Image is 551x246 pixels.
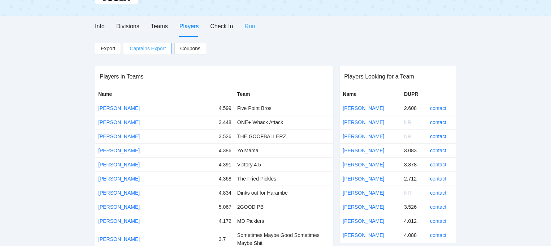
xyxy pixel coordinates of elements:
span: 4.088 [404,232,417,238]
td: 5.067 [216,200,234,214]
span: 2.608 [404,105,417,111]
td: Yo Mama [234,143,333,157]
a: [PERSON_NAME] [343,133,384,139]
a: contact [430,204,446,210]
button: Coupons [174,43,206,54]
a: contact [430,190,446,196]
td: 4.834 [216,186,234,200]
div: Check In [210,22,233,31]
span: NR [404,119,411,125]
a: contact [430,176,446,182]
div: Players in Teams [100,66,329,87]
a: [PERSON_NAME] [343,148,384,153]
td: 4.172 [216,214,234,228]
span: Export [101,43,115,54]
div: Players [179,22,199,31]
a: contact [430,232,446,238]
a: [PERSON_NAME] [98,105,140,111]
td: Five Point Bros [234,101,333,115]
a: [PERSON_NAME] [343,105,384,111]
div: Players Looking for a Team [344,66,451,87]
a: [PERSON_NAME] [343,119,384,125]
a: [PERSON_NAME] [98,119,140,125]
span: Coupons [180,44,200,52]
a: Captains Export [124,43,172,54]
a: contact [430,105,446,111]
div: Info [95,22,105,31]
div: Divisions [116,22,139,31]
a: contact [430,133,446,139]
span: NR [404,190,411,196]
td: 3.526 [216,129,234,143]
a: [PERSON_NAME] [343,176,384,182]
a: [PERSON_NAME] [343,218,384,224]
a: [PERSON_NAME] [343,204,384,210]
div: Name [343,90,398,98]
td: 4.386 [216,143,234,157]
a: contact [430,162,446,167]
td: Dinks out for Harambe [234,186,333,200]
span: 2.712 [404,176,417,182]
a: contact [430,218,446,224]
span: Captains Export [130,43,166,54]
a: [PERSON_NAME] [98,148,140,153]
div: Team [237,90,330,98]
a: Export [95,43,121,54]
div: Name [98,90,213,98]
span: 4.012 [404,218,417,224]
td: THE GOOFBALLERZ [234,129,333,143]
a: [PERSON_NAME] [98,176,140,182]
div: DUPR [404,90,424,98]
a: [PERSON_NAME] [98,204,140,210]
a: [PERSON_NAME] [98,218,140,224]
div: Teams [151,22,168,31]
a: [PERSON_NAME] [343,162,384,167]
td: 2GOOD PB [234,200,333,214]
div: Run [244,22,255,31]
td: 4.599 [216,101,234,115]
a: [PERSON_NAME] [98,190,140,196]
td: 3.448 [216,115,234,129]
td: The Fried Pickles [234,171,333,186]
a: contact [430,119,446,125]
a: [PERSON_NAME] [98,133,140,139]
span: 3.083 [404,148,417,153]
a: [PERSON_NAME] [98,236,140,242]
a: [PERSON_NAME] [98,162,140,167]
td: ONE+ Whack Attack [234,115,333,129]
td: 4.391 [216,157,234,171]
span: NR [404,133,411,139]
td: 4.368 [216,171,234,186]
span: 3.526 [404,204,417,210]
a: [PERSON_NAME] [343,190,384,196]
td: MD Picklers [234,214,333,228]
a: contact [430,148,446,153]
td: Victory 4.5 [234,157,333,171]
span: 3.878 [404,162,417,167]
a: [PERSON_NAME] [343,232,384,238]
